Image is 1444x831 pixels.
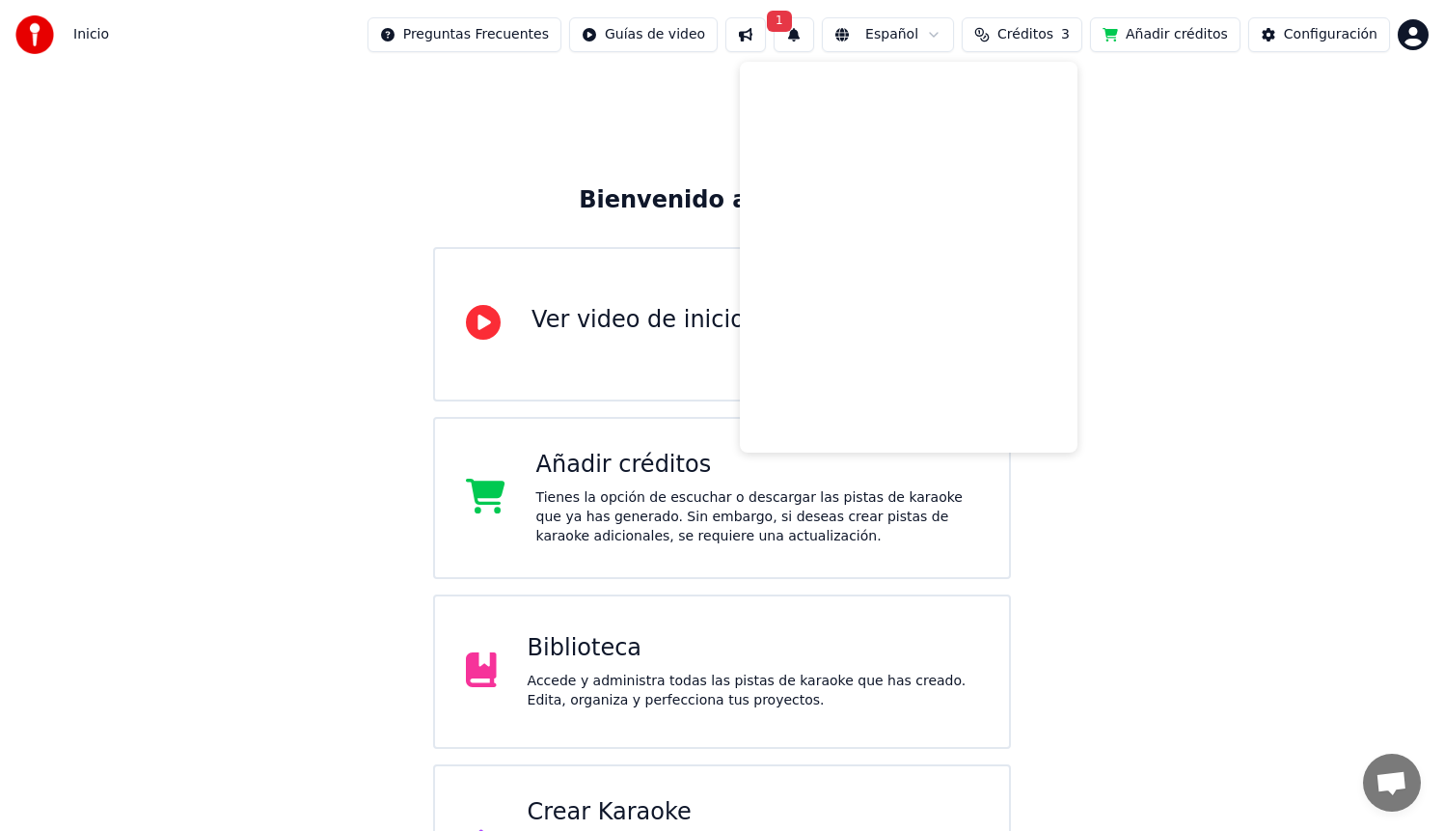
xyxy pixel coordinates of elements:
div: Bienvenido a Youka [579,185,865,216]
div: Crear Karaoke [528,797,978,828]
button: Configuración [1248,17,1390,52]
button: Guías de video [569,17,718,52]
div: Configuración [1284,25,1377,44]
span: 3 [1061,25,1070,44]
div: Tienes la opción de escuchar o descargar las pistas de karaoke que ya has generado. Sin embargo, ... [536,488,978,546]
div: Ver video de inicio rápido [531,305,826,336]
button: Créditos3 [962,17,1082,52]
span: Inicio [73,25,109,44]
div: Chat abierto [1363,754,1421,812]
nav: breadcrumb [73,25,109,44]
div: Accede y administra todas las pistas de karaoke que has creado. Edita, organiza y perfecciona tus... [528,672,978,710]
span: 1 [767,11,792,32]
img: youka [15,15,54,54]
div: Añadir créditos [536,450,978,481]
span: Créditos [997,25,1053,44]
button: 1 [774,17,814,52]
button: Añadir créditos [1090,17,1240,52]
div: Biblioteca [528,633,978,664]
button: Preguntas Frecuentes [368,17,561,52]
